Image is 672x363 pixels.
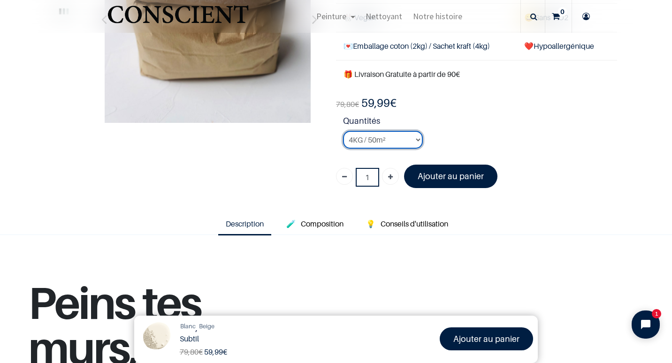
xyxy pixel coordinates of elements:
span: Beige [199,322,214,330]
font: 🎁 Livraison Gratuite à partir de 90€ [344,69,460,79]
font: Ajouter au panier [453,334,519,344]
a: Ajouter [382,168,399,185]
a: Blanc [180,322,196,334]
span: € [180,347,203,357]
td: Emballage coton (2kg) / Sachet kraft (4kg) [336,32,517,60]
span: Composition [301,219,344,228]
font: Ajouter au panier [418,171,484,181]
span: 59,99 [204,347,223,356]
strong: Quantités [343,114,617,131]
span: 79,80 [336,99,355,109]
span: Conseils d'utilisation [381,219,448,228]
a: Beige [199,322,214,331]
span: 59,99 [361,96,390,110]
iframe: Tidio Chat [624,302,668,347]
span: Notre histoire [413,11,462,22]
td: ❤️Hypoallergénique [517,32,618,60]
span: Peinture [316,11,346,22]
a: Supprimer [336,168,353,185]
span: Description [226,219,264,228]
sup: 0 [558,7,567,16]
span: 💡 [366,219,375,228]
span: € [336,99,359,109]
span: 💌 [344,41,353,51]
li: , [180,322,198,334]
span: Blanc [180,322,196,330]
a: Ajouter au panier [440,327,533,350]
b: € [204,347,227,356]
b: € [361,96,397,110]
img: Product Image [139,320,174,355]
a: Ajouter au panier [404,165,497,188]
span: Nettoyant [366,11,402,22]
span: 🧪 [286,219,296,228]
h1: Subtil [180,334,343,343]
span: 79,80 [180,347,199,356]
